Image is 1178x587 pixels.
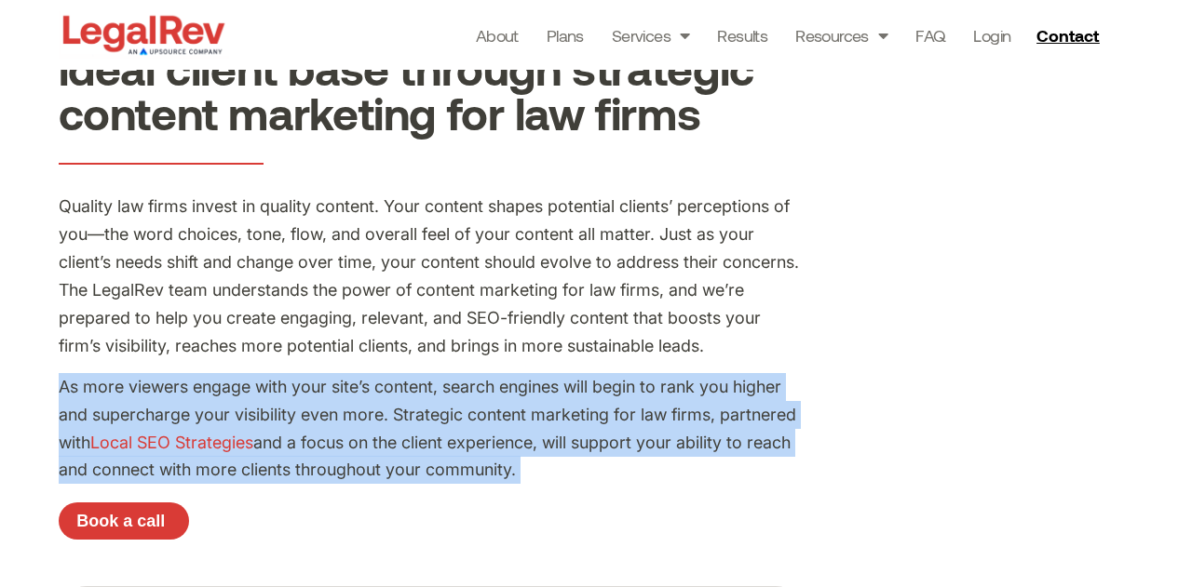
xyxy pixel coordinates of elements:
[1029,20,1111,50] a: Contact
[1036,27,1099,44] span: Contact
[476,22,1011,48] nav: Menu
[795,22,887,48] a: Resources
[90,433,253,452] a: Local SEO Strategies
[59,502,189,540] a: Book a call
[547,22,584,48] a: Plans
[59,373,804,485] p: As more viewers engage with your site’s content, search engines will begin to rank you higher and...
[717,22,767,48] a: Results
[76,513,165,529] span: Book a call
[973,22,1010,48] a: Login
[915,22,945,48] a: FAQ
[59,193,804,359] p: Quality law firms invest in quality content. Your content shapes potential clients’ perceptions o...
[476,22,519,48] a: About
[612,22,690,48] a: Services
[59,1,804,135] h2: Optimize your SEO and reach your ideal client base through strategic content marketing for law firms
